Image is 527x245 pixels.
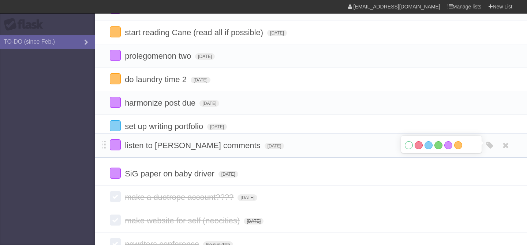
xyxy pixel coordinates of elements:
span: [DATE] [244,218,263,224]
div: Flask [4,18,48,31]
label: Orange [454,141,462,149]
span: make website for self (neocities) [125,216,242,225]
label: Done [110,120,121,131]
label: Done [110,97,121,108]
span: [DATE] [195,53,215,60]
span: SiG paper on baby driver [125,169,216,178]
label: Purple [444,141,452,149]
label: Blue [425,141,433,149]
span: prolegomenon two [125,51,193,61]
label: Done [110,73,121,84]
label: White [405,141,413,149]
span: listen to [PERSON_NAME] comments [125,141,262,150]
label: Red [415,141,423,149]
label: Done [110,191,121,202]
span: do laundry time 2 [125,75,188,84]
span: [DATE] [267,30,287,36]
span: set up writing portfolio [125,122,205,131]
label: Done [110,168,121,179]
span: [DATE] [265,143,284,149]
span: harmonize post due [125,98,197,107]
label: Done [110,26,121,37]
span: [DATE] [191,77,210,83]
span: [DATE] [218,171,238,178]
label: Done [110,215,121,226]
span: make a duotrope account???? [125,193,235,202]
label: Green [434,141,442,149]
span: [DATE] [238,194,257,201]
label: Done [110,50,121,61]
span: [DATE] [207,124,227,130]
span: start reading Cane (read all if possible) [125,28,265,37]
label: Done [110,139,121,150]
span: [DATE] [199,100,219,107]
